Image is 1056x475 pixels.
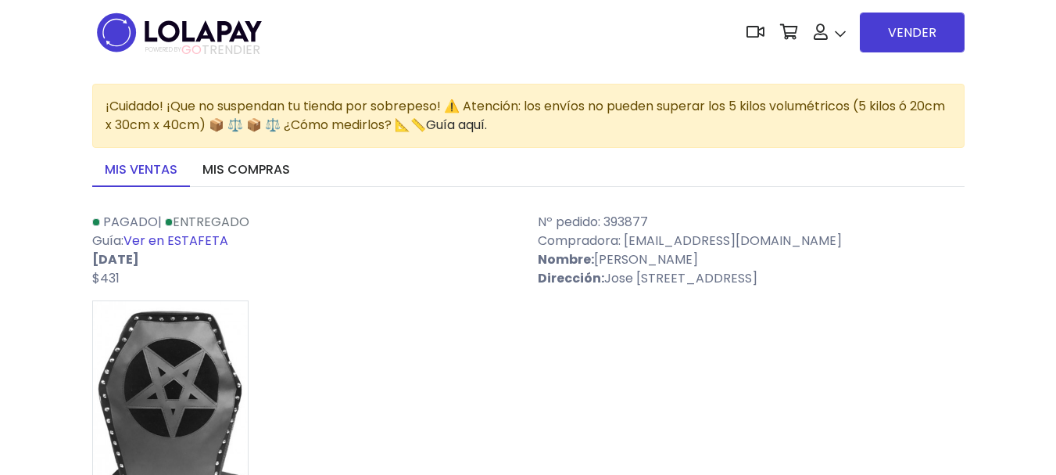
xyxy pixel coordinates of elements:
[83,213,528,288] div: | Guía:
[145,45,181,54] span: POWERED BY
[860,13,965,52] a: VENDER
[92,154,190,187] a: Mis ventas
[538,269,965,288] p: Jose [STREET_ADDRESS]
[538,213,965,232] p: Nº pedido: 393877
[190,154,302,187] a: Mis compras
[106,97,945,134] span: ¡Cuidado! ¡Que no suspendan tu tienda por sobrepeso! ⚠️ Atención: los envíos no pueden superar lo...
[426,116,487,134] a: Guía aquí.
[181,41,202,59] span: GO
[538,232,965,250] p: Compradora: [EMAIL_ADDRESS][DOMAIN_NAME]
[103,213,158,231] span: Pagado
[538,269,604,287] strong: Dirección:
[538,250,965,269] p: [PERSON_NAME]
[145,43,260,57] span: TRENDIER
[92,8,267,57] img: logo
[165,213,249,231] a: Entregado
[92,269,120,287] span: $431
[538,250,594,268] strong: Nombre:
[123,232,228,250] a: Ver en ESTAFETA
[92,250,519,269] p: [DATE]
